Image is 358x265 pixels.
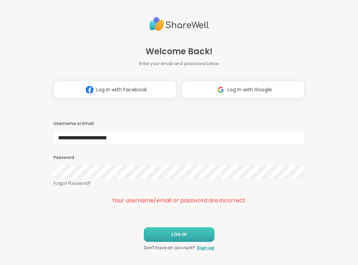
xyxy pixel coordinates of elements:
[182,81,304,98] button: Log in with Google
[54,180,304,187] a: Forgot Password?
[139,61,219,67] span: Enter your email and password below
[214,83,227,96] img: ShareWell Logomark
[54,155,304,161] h3: Password
[96,86,147,93] span: Log in with Facebook
[144,227,215,242] button: LOG IN
[54,121,304,127] h3: Username or Email
[83,83,96,96] img: ShareWell Logomark
[54,196,304,205] div: Your username/email or password are incorrect.
[171,231,187,238] span: LOG IN
[146,45,212,58] span: Welcome Back!
[144,245,195,251] span: Don't have an account?
[54,81,176,98] button: Log in with Facebook
[197,245,215,251] a: Sign up
[227,86,272,93] span: Log in with Google
[149,14,209,34] img: ShareWell Logo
